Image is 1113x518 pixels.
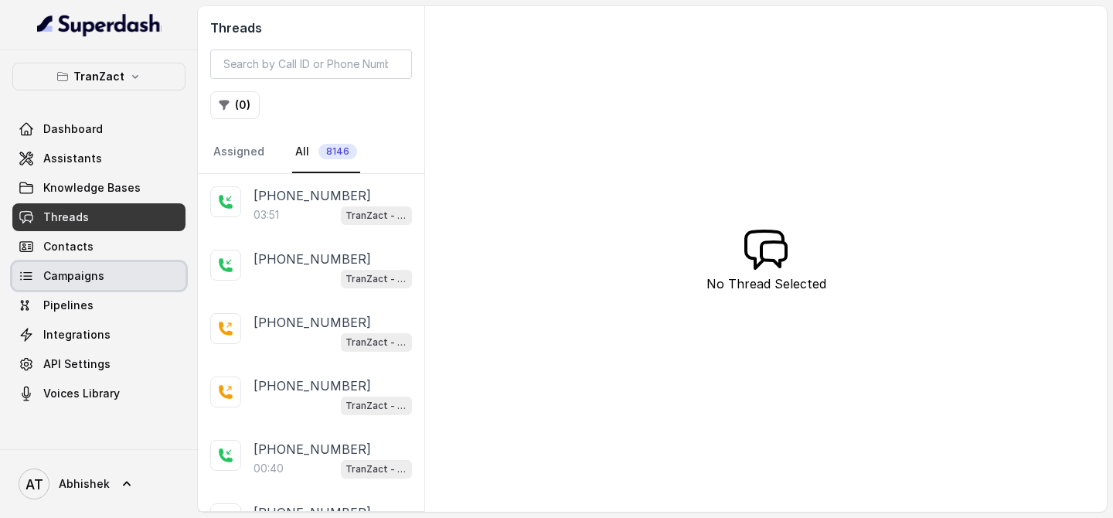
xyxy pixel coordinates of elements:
[37,12,162,37] img: light.svg
[12,380,185,407] a: Voices Library
[26,476,43,492] text: AT
[43,298,94,313] span: Pipelines
[12,262,185,290] a: Campaigns
[210,19,412,37] h2: Threads
[254,440,371,458] p: [PHONE_NUMBER]
[254,377,371,395] p: [PHONE_NUMBER]
[12,321,185,349] a: Integrations
[59,476,110,492] span: Abhishek
[345,462,407,477] p: TranZact - Outbound Call Assistant
[12,462,185,506] a: Abhishek
[345,208,407,223] p: TranZact - Outbound Call Assistant
[43,356,111,372] span: API Settings
[12,115,185,143] a: Dashboard
[12,63,185,90] button: TranZact
[254,461,284,476] p: 00:40
[254,207,279,223] p: 03:51
[345,335,407,350] p: TranZact - Outbound Call Assistant
[43,239,94,254] span: Contacts
[706,274,826,293] p: No Thread Selected
[318,144,357,159] span: 8146
[210,49,412,79] input: Search by Call ID or Phone Number
[12,291,185,319] a: Pipelines
[345,398,407,414] p: TranZact - Outbound Call Assistant
[43,268,104,284] span: Campaigns
[254,250,371,268] p: [PHONE_NUMBER]
[43,151,102,166] span: Assistants
[12,233,185,261] a: Contacts
[73,67,124,86] p: TranZact
[43,121,103,137] span: Dashboard
[12,174,185,202] a: Knowledge Bases
[43,180,141,196] span: Knowledge Bases
[254,313,371,332] p: [PHONE_NUMBER]
[12,203,185,231] a: Threads
[210,91,260,119] button: (0)
[12,145,185,172] a: Assistants
[345,271,407,287] p: TranZact - Outbound Call Assistant
[43,327,111,342] span: Integrations
[210,131,412,173] nav: Tabs
[12,350,185,378] a: API Settings
[43,386,120,401] span: Voices Library
[292,131,360,173] a: All8146
[254,186,371,205] p: [PHONE_NUMBER]
[43,210,89,225] span: Threads
[210,131,267,173] a: Assigned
